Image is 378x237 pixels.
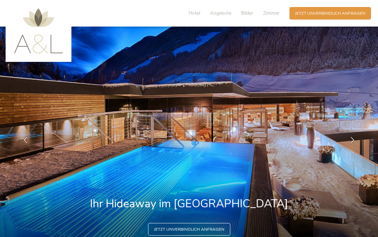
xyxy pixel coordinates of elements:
span: Jetzt unverbindlich anfragen [154,227,224,232]
img: AMONTI & LUNARIS Wellnessresort [14,8,63,53]
span: Angebote [210,10,231,16]
span: Jetzt unverbindlich anfragen [295,10,365,16]
span: Bilder [241,10,253,16]
span: Zimmer [263,10,280,16]
span: Hotel [189,10,200,16]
